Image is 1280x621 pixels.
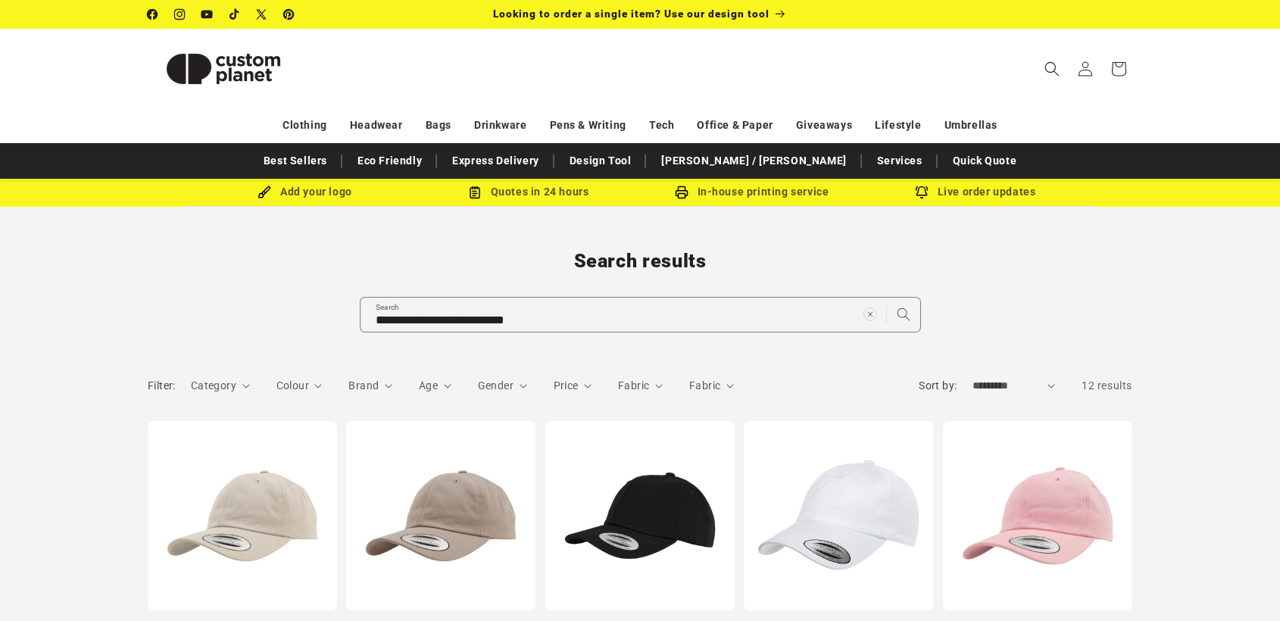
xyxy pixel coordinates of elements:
[554,379,579,392] span: Price
[474,112,526,139] a: Drinkware
[944,112,997,139] a: Umbrellas
[1035,52,1069,86] summary: Search
[419,379,438,392] span: Age
[419,378,451,394] summary: Age (0 selected)
[550,112,626,139] a: Pens & Writing
[148,378,176,394] h2: Filter:
[148,35,299,103] img: Custom Planet
[618,379,649,392] span: Fabric
[689,379,720,392] span: Fabric
[193,183,417,201] div: Add your logo
[654,148,854,174] a: [PERSON_NAME] / [PERSON_NAME]
[468,186,482,199] img: Order Updates Icon
[350,148,429,174] a: Eco Friendly
[869,148,930,174] a: Services
[640,183,863,201] div: In-house printing service
[618,378,663,394] summary: Fabric (0 selected)
[649,112,674,139] a: Tech
[854,298,887,331] button: Clear search term
[478,378,527,394] summary: Gender (0 selected)
[148,249,1132,273] h1: Search results
[1082,379,1132,392] span: 12 results
[276,379,309,392] span: Colour
[283,112,327,139] a: Clothing
[348,378,392,394] summary: Brand (0 selected)
[276,378,323,394] summary: Colour (0 selected)
[142,29,305,108] a: Custom Planet
[675,186,688,199] img: In-house printing
[445,148,547,174] a: Express Delivery
[554,378,592,394] summary: Price
[887,298,920,331] button: Search
[350,112,403,139] a: Headwear
[478,379,514,392] span: Gender
[256,148,335,174] a: Best Sellers
[875,112,921,139] a: Lifestyle
[417,183,640,201] div: Quotes in 24 hours
[863,183,1087,201] div: Live order updates
[945,148,1025,174] a: Quick Quote
[348,379,379,392] span: Brand
[919,379,957,392] label: Sort by:
[697,112,773,139] a: Office & Paper
[258,186,271,199] img: Brush Icon
[493,8,770,20] span: Looking to order a single item? Use our design tool
[562,148,639,174] a: Design Tool
[191,378,250,394] summary: Category (0 selected)
[191,379,236,392] span: Category
[915,186,929,199] img: Order updates
[689,378,734,394] summary: Fabric (0 selected)
[796,112,852,139] a: Giveaways
[426,112,451,139] a: Bags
